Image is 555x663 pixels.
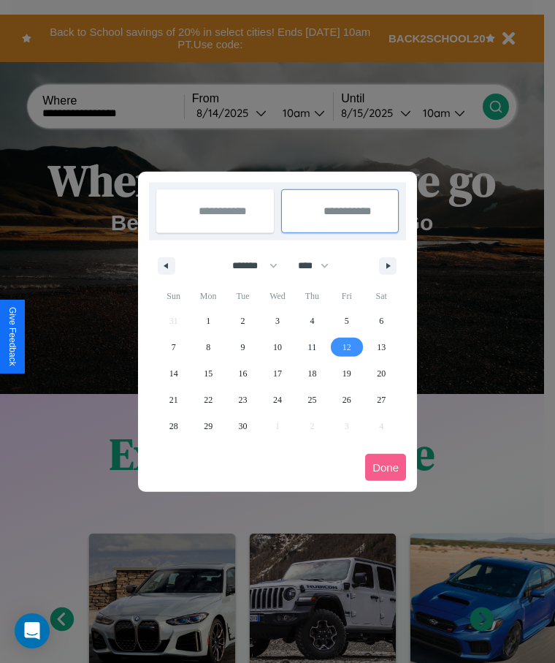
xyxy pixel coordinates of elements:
[308,334,317,360] span: 11
[329,387,364,413] button: 26
[226,387,260,413] button: 23
[260,360,294,387] button: 17
[206,334,210,360] span: 8
[156,334,191,360] button: 7
[169,387,178,413] span: 21
[377,387,386,413] span: 27
[226,413,260,439] button: 30
[191,308,225,334] button: 1
[329,360,364,387] button: 19
[295,308,329,334] button: 4
[364,284,399,308] span: Sat
[295,387,329,413] button: 25
[239,360,248,387] span: 16
[345,308,349,334] span: 5
[156,413,191,439] button: 28
[260,387,294,413] button: 24
[204,413,213,439] span: 29
[329,284,364,308] span: Fri
[275,308,280,334] span: 3
[377,334,386,360] span: 13
[241,308,245,334] span: 2
[342,334,351,360] span: 12
[260,334,294,360] button: 10
[226,334,260,360] button: 9
[364,360,399,387] button: 20
[191,360,225,387] button: 15
[172,334,176,360] span: 7
[295,360,329,387] button: 18
[364,387,399,413] button: 27
[156,360,191,387] button: 14
[226,284,260,308] span: Tue
[307,360,316,387] span: 18
[191,413,225,439] button: 29
[156,284,191,308] span: Sun
[204,360,213,387] span: 15
[329,308,364,334] button: 5
[191,334,225,360] button: 8
[365,454,406,481] button: Done
[169,360,178,387] span: 14
[15,613,50,648] div: Open Intercom Messenger
[226,308,260,334] button: 2
[364,334,399,360] button: 13
[364,308,399,334] button: 6
[206,308,210,334] span: 1
[377,360,386,387] span: 20
[260,284,294,308] span: Wed
[273,334,282,360] span: 10
[7,307,18,366] div: Give Feedback
[156,387,191,413] button: 21
[241,334,245,360] span: 9
[169,413,178,439] span: 28
[191,387,225,413] button: 22
[379,308,383,334] span: 6
[239,413,248,439] span: 30
[295,284,329,308] span: Thu
[226,360,260,387] button: 16
[204,387,213,413] span: 22
[342,360,351,387] span: 19
[260,308,294,334] button: 3
[342,387,351,413] span: 26
[239,387,248,413] span: 23
[310,308,314,334] span: 4
[307,387,316,413] span: 25
[273,360,282,387] span: 17
[329,334,364,360] button: 12
[273,387,282,413] span: 24
[191,284,225,308] span: Mon
[295,334,329,360] button: 11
